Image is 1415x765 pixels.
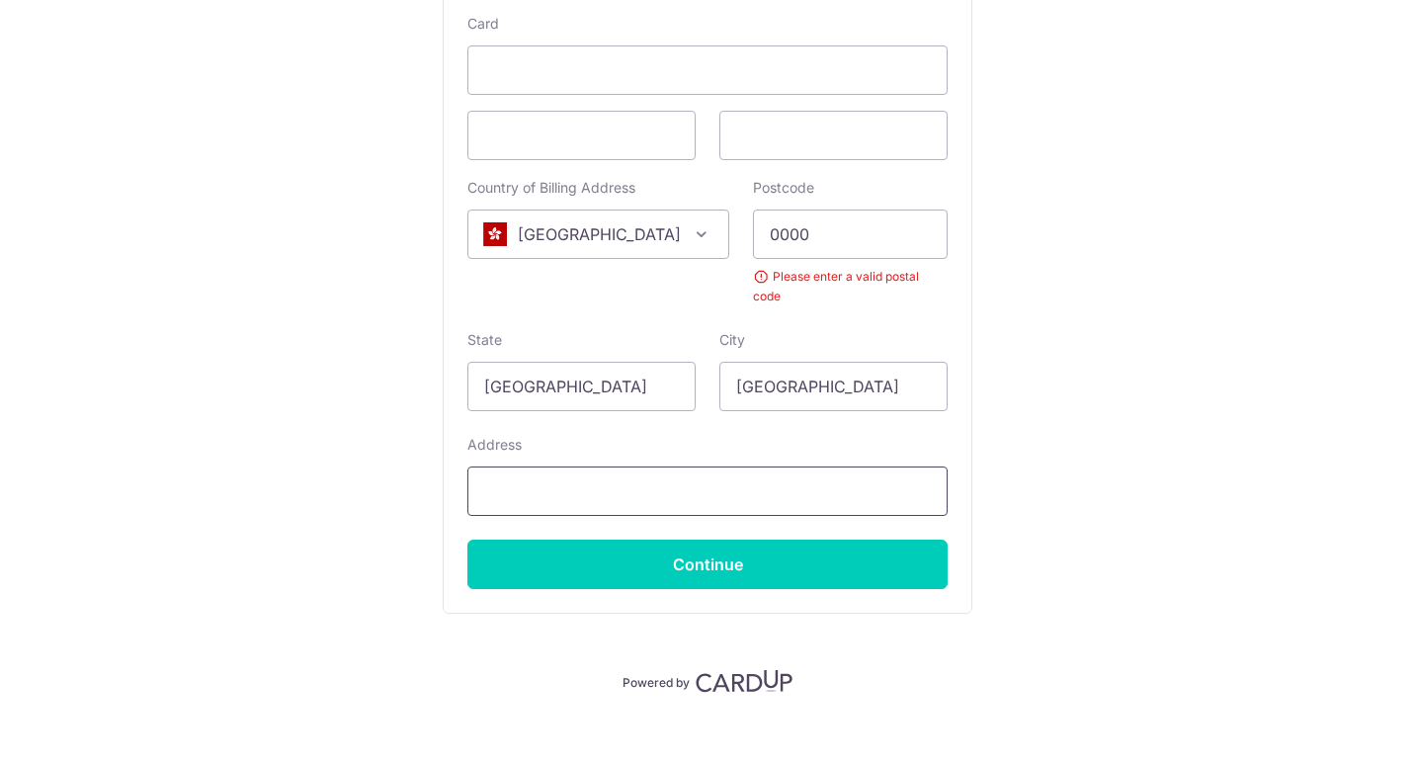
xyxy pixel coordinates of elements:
span: Hong Kong [467,210,729,259]
input: Example 123456 [753,210,948,259]
iframe: Secure card number input frame [484,58,931,82]
iframe: Secure card expiration date input frame [484,124,679,147]
label: Address [467,435,522,455]
label: Postcode [753,178,814,198]
label: State [467,330,502,350]
small: Please enter a valid postal code [753,267,948,306]
input: Continue [467,540,948,589]
label: Card [467,14,499,34]
p: Powered by [623,671,690,691]
img: CardUp [696,669,792,693]
label: Country of Billing Address [467,178,635,198]
iframe: Secure card security code input frame [736,124,931,147]
label: City [719,330,745,350]
span: Hong Kong [468,211,728,258]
